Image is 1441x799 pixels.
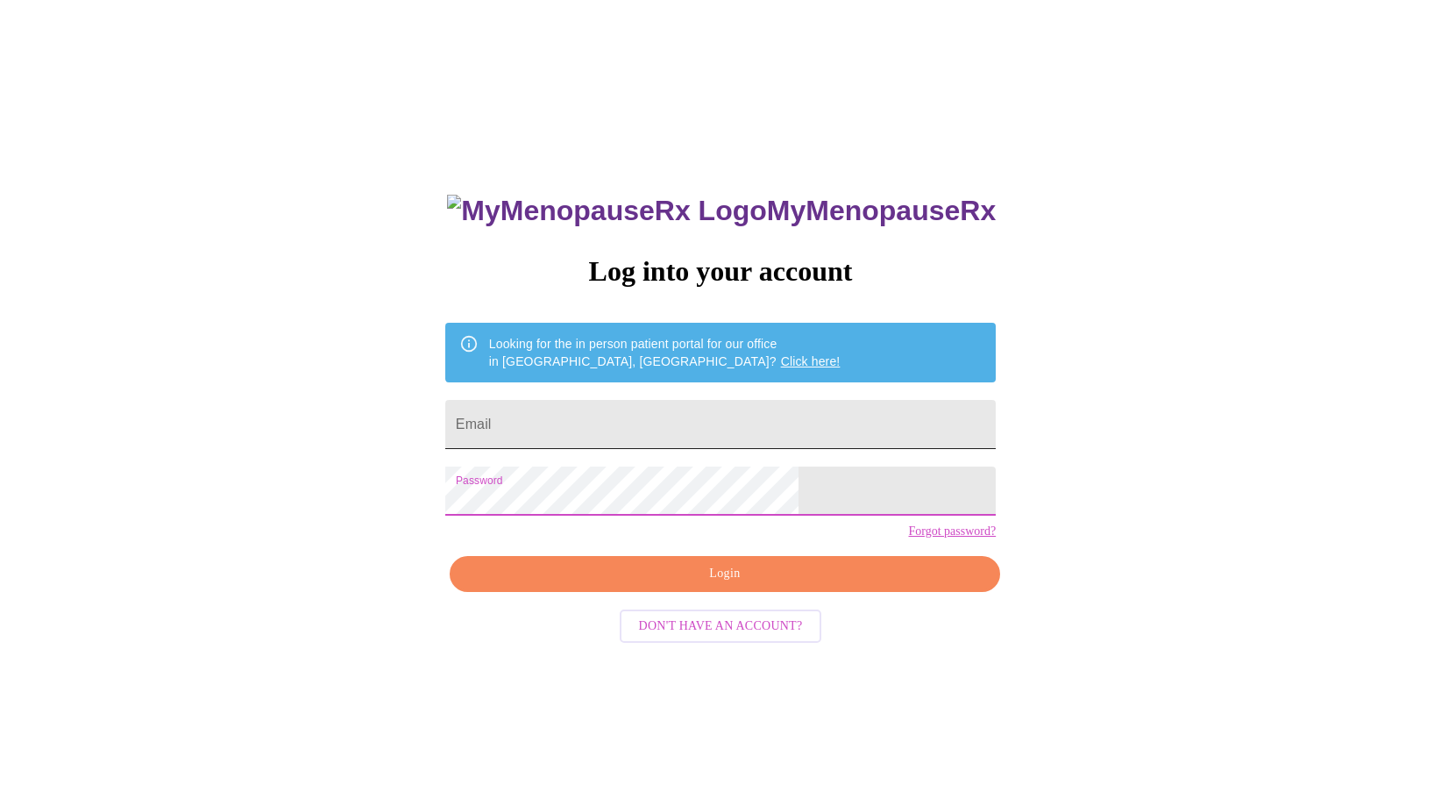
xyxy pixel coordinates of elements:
[615,617,827,632] a: Don't have an account?
[445,255,996,288] h3: Log into your account
[639,616,803,638] span: Don't have an account?
[781,354,841,368] a: Click here!
[470,563,980,585] span: Login
[447,195,996,227] h3: MyMenopauseRx
[908,524,996,539] a: Forgot password?
[620,610,822,644] button: Don't have an account?
[447,195,766,227] img: MyMenopauseRx Logo
[489,328,841,377] div: Looking for the in person patient portal for our office in [GEOGRAPHIC_DATA], [GEOGRAPHIC_DATA]?
[450,556,1000,592] button: Login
